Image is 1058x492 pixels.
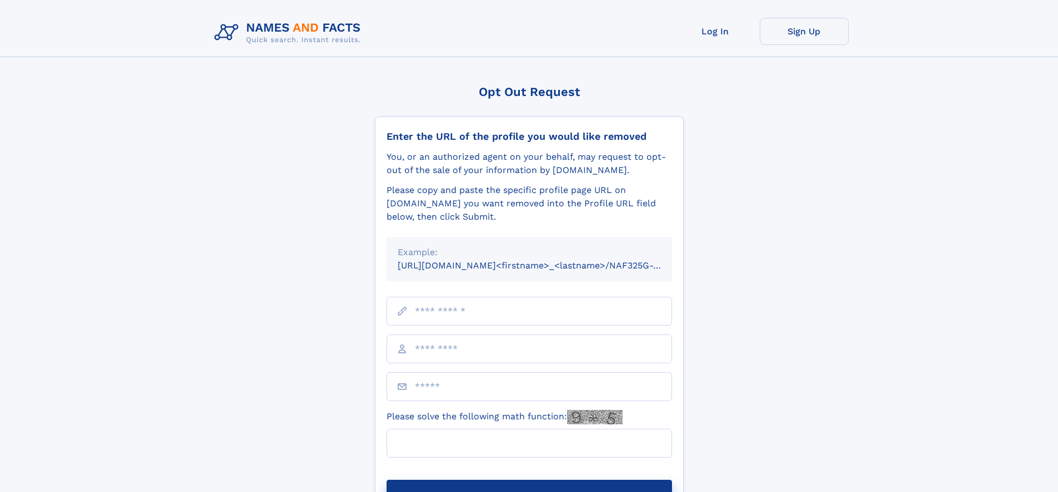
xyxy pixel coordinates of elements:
[387,130,672,143] div: Enter the URL of the profile you would like removed
[671,18,760,45] a: Log In
[387,410,623,424] label: Please solve the following math function:
[398,260,693,271] small: [URL][DOMAIN_NAME]<firstname>_<lastname>/NAF325G-xxxxxxxx
[210,18,370,48] img: Logo Names and Facts
[375,85,684,99] div: Opt Out Request
[760,18,849,45] a: Sign Up
[387,184,672,224] div: Please copy and paste the specific profile page URL on [DOMAIN_NAME] you want removed into the Pr...
[398,246,661,259] div: Example:
[387,150,672,177] div: You, or an authorized agent on your behalf, may request to opt-out of the sale of your informatio...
